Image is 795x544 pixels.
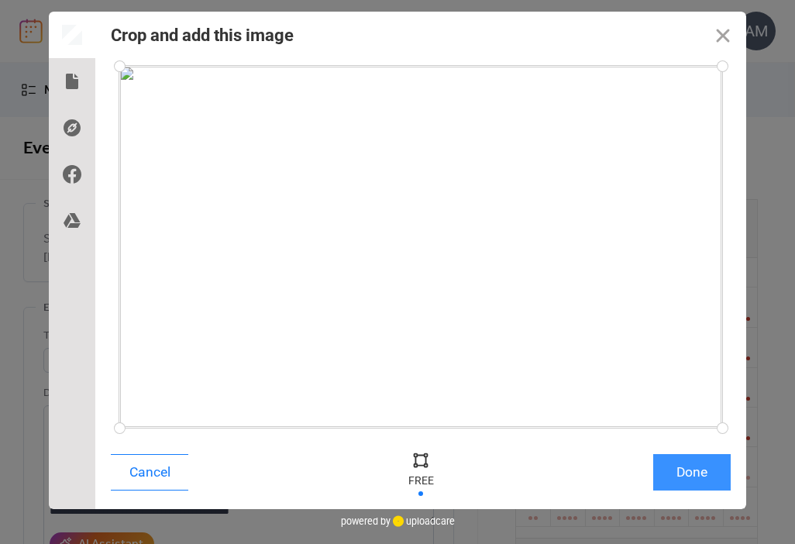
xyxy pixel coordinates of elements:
[653,454,731,491] button: Done
[111,454,188,491] button: Cancel
[700,12,746,58] button: Close
[49,151,95,198] div: Facebook
[49,58,95,105] div: Local Files
[49,12,95,58] div: Preview
[49,198,95,244] div: Google Drive
[341,509,455,532] div: powered by
[49,105,95,151] div: Direct Link
[391,515,455,527] a: uploadcare
[111,26,294,45] div: Crop and add this image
